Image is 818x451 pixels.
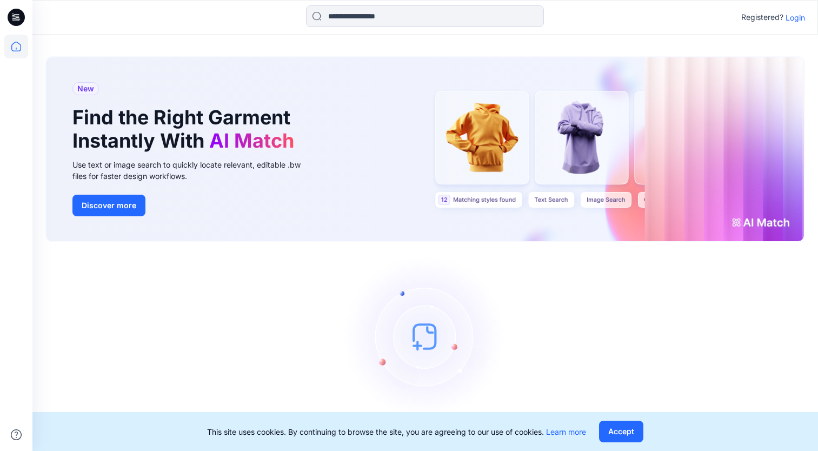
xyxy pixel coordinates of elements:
img: empty-state-image.svg [344,255,507,417]
button: Discover more [72,195,145,216]
h1: Find the Right Garment Instantly With [72,106,300,152]
p: This site uses cookies. By continuing to browse the site, you are agreeing to our use of cookies. [207,426,586,437]
p: Registered? [741,11,783,24]
button: Accept [599,421,643,442]
div: Use text or image search to quickly locate relevant, editable .bw files for faster design workflows. [72,159,316,182]
p: Login [786,12,805,23]
span: AI Match [209,129,294,152]
a: Learn more [546,427,586,436]
span: New [77,82,94,95]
